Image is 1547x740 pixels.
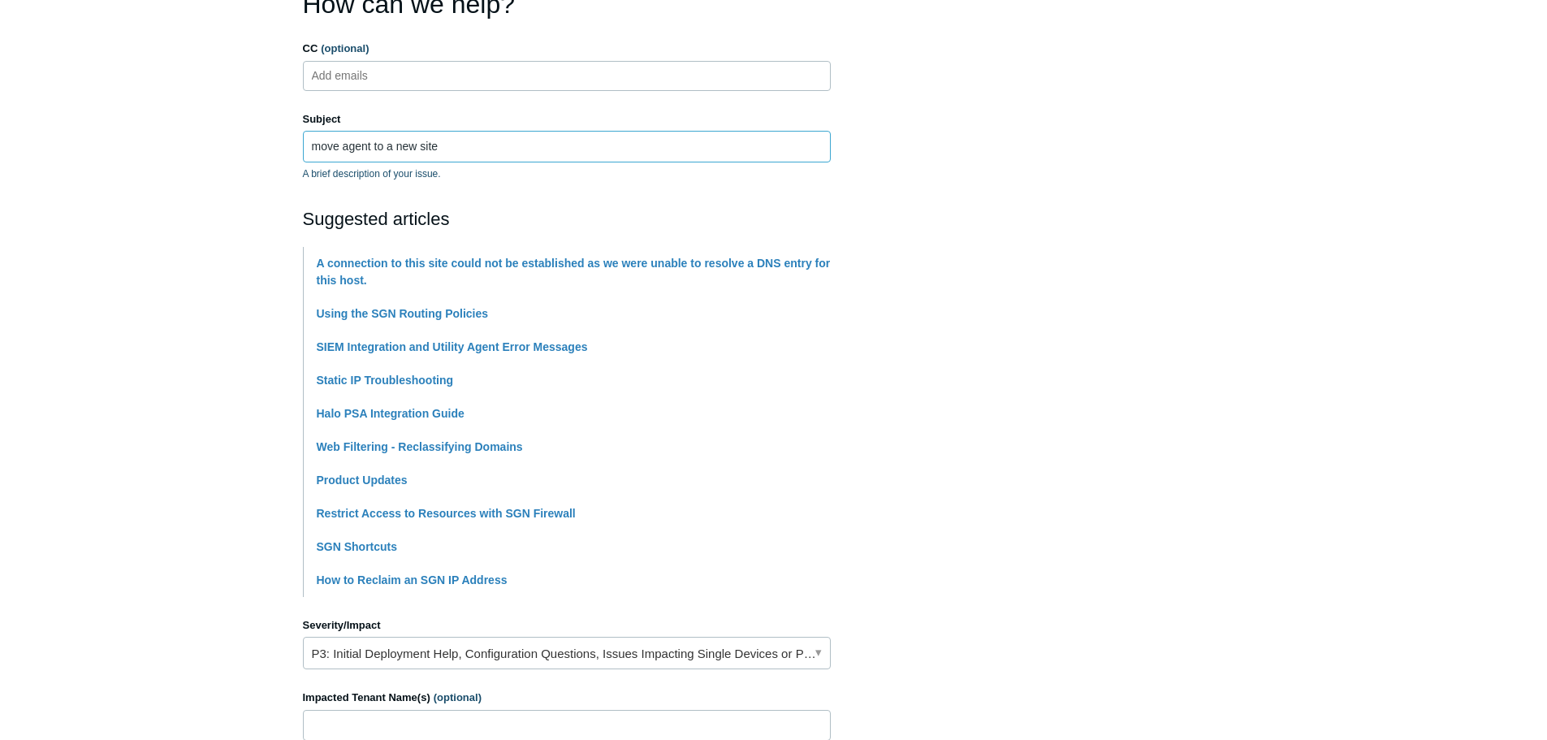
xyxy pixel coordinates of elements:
[303,41,831,57] label: CC
[317,540,398,553] a: SGN Shortcuts
[317,507,576,520] a: Restrict Access to Resources with SGN Firewall
[317,374,454,387] a: Static IP Troubleshooting
[317,573,508,586] a: How to Reclaim an SGN IP Address
[303,206,831,232] h2: Suggested articles
[303,111,831,128] label: Subject
[317,257,831,287] a: A connection to this site could not be established as we were unable to resolve a DNS entry for t...
[305,63,402,88] input: Add emails
[434,691,482,703] span: (optional)
[303,690,831,706] label: Impacted Tenant Name(s)
[303,167,831,181] p: A brief description of your issue.
[317,474,408,487] a: Product Updates
[317,307,489,320] a: Using the SGN Routing Policies
[317,340,588,353] a: SIEM Integration and Utility Agent Error Messages
[303,637,831,669] a: P3: Initial Deployment Help, Configuration Questions, Issues Impacting Single Devices or Past Out...
[321,42,369,54] span: (optional)
[317,440,523,453] a: Web Filtering - Reclassifying Domains
[317,407,465,420] a: Halo PSA Integration Guide
[303,617,831,634] label: Severity/Impact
